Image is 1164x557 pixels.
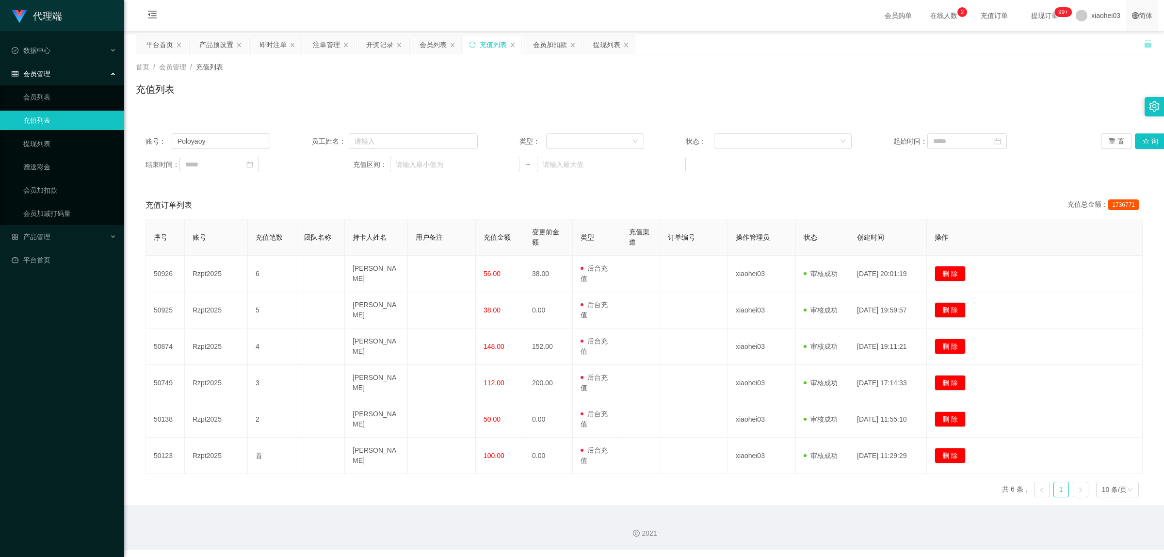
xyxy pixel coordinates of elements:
span: 操作管理员 [736,233,770,241]
td: 0.00 [524,401,573,438]
i: 图标: copyright [633,530,640,537]
i: 图标: left [1039,487,1045,493]
span: 56.00 [484,270,501,278]
span: 审核成功 [804,343,838,350]
button: 删 除 [935,339,966,354]
span: 后台充值 [581,301,608,319]
td: Rzpt2025 [185,292,248,328]
span: 充值订单列表 [145,199,192,211]
i: 图标: close [176,42,182,48]
i: 图标: close [396,42,402,48]
i: 图标: close [290,42,295,48]
td: Rzpt2025 [185,438,248,474]
td: 0.00 [524,438,573,474]
li: 上一页 [1034,482,1050,497]
td: [PERSON_NAME] [345,438,408,474]
sup: 1158 [1054,7,1072,17]
h1: 代理端 [33,0,62,32]
td: 4 [248,328,296,365]
i: 图标: close [510,42,516,48]
td: 152.00 [524,328,573,365]
td: xiaohei03 [728,401,796,438]
span: / [190,63,192,71]
span: 充值区间： [353,160,390,170]
span: 类型 [581,233,594,241]
input: 请输入最小值为 [390,157,519,172]
span: 后台充值 [581,410,608,428]
td: Rzpt2025 [185,401,248,438]
span: / [153,63,155,71]
span: 产品管理 [12,233,50,241]
a: 赠送彩金 [23,157,116,177]
div: 开奖记录 [366,35,393,54]
h1: 充值列表 [136,82,175,97]
td: 2 [248,401,296,438]
td: 38.00 [524,256,573,292]
div: 即时注单 [259,35,287,54]
i: 图标: unlock [1144,39,1152,48]
div: 会员列表 [420,35,447,54]
i: 图标: close [343,42,349,48]
span: 充值渠道 [629,228,649,246]
span: 员工姓名： [312,136,349,147]
i: 图标: right [1078,487,1083,493]
i: 图标: appstore-o [12,233,18,240]
span: 1736771 [1108,199,1139,210]
div: 提现列表 [593,35,620,54]
i: 图标: close [450,42,455,48]
button: 删 除 [935,375,966,391]
span: 38.00 [484,306,501,314]
i: 图标: close [623,42,629,48]
p: 2 [961,7,964,17]
span: 序号 [154,233,167,241]
sup: 2 [957,7,967,17]
td: 50925 [146,292,185,328]
i: 图标: down [840,138,846,145]
div: 平台首页 [146,35,173,54]
span: 会员管理 [159,63,186,71]
button: 删 除 [935,448,966,463]
td: Rzpt2025 [185,328,248,365]
input: 请输入 [172,133,270,149]
td: xiaohei03 [728,292,796,328]
button: 删 除 [935,266,966,281]
li: 共 6 条， [1002,482,1030,497]
a: 图标: dashboard平台首页 [12,250,116,270]
i: 图标: calendar [246,161,253,168]
div: 产品预设置 [199,35,233,54]
td: [DATE] 17:14:33 [849,365,927,401]
span: 后台充值 [581,446,608,464]
span: 操作 [935,233,948,241]
td: 首 [248,438,296,474]
div: 会员加扣款 [533,35,567,54]
span: 审核成功 [804,306,838,314]
span: 持卡人姓名 [353,233,387,241]
td: [DATE] 20:01:19 [849,256,927,292]
span: 充值列表 [196,63,223,71]
i: 图标: global [1132,12,1139,19]
span: 团队名称 [304,233,331,241]
td: Rzpt2025 [185,365,248,401]
td: [DATE] 11:29:29 [849,438,927,474]
td: [DATE] 11:55:10 [849,401,927,438]
span: 审核成功 [804,270,838,278]
i: 图标: table [12,70,18,77]
img: logo.9652507e.png [12,10,27,23]
span: 账号： [145,136,172,147]
td: Rzpt2025 [185,256,248,292]
span: 账号 [193,233,206,241]
span: 状态 [804,233,817,241]
a: 会员加减打码量 [23,204,116,223]
td: [PERSON_NAME] [345,328,408,365]
span: 会员管理 [12,70,50,78]
div: 充值列表 [480,35,507,54]
td: xiaohei03 [728,328,796,365]
span: 创建时间 [857,233,884,241]
span: 变更前金额 [532,228,559,246]
i: 图标: close [570,42,576,48]
span: 审核成功 [804,379,838,387]
div: 2021 [132,528,1156,539]
td: 6 [248,256,296,292]
span: 后台充值 [581,374,608,392]
span: ~ [519,160,537,170]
